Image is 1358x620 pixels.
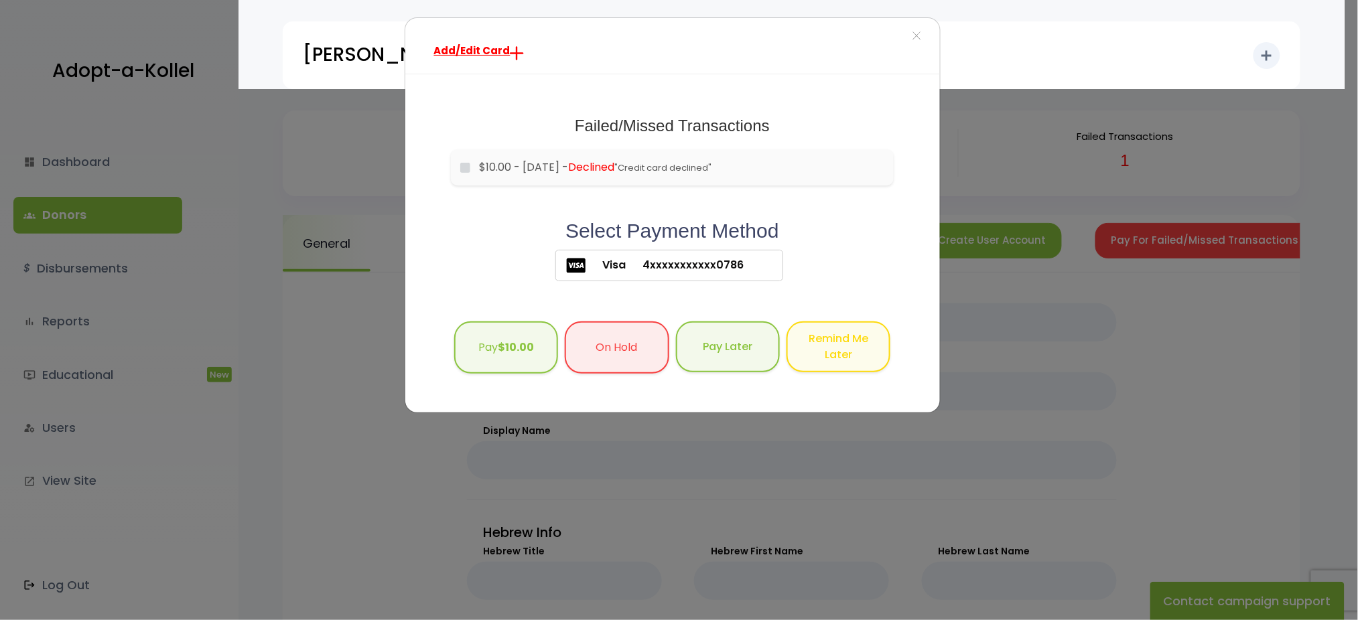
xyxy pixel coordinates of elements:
span: 4xxxxxxxxxxx0786 [626,257,744,273]
span: "Credit card declined" [615,161,712,174]
h1: Failed/Missed Transactions [451,117,894,136]
h2: Select Payment Method [451,219,894,243]
span: Visa [586,257,626,273]
span: Declined [569,159,615,175]
button: × [894,18,939,56]
label: $10.00 - [DATE] - [480,159,884,175]
span: × [912,22,921,51]
button: Pay$10.00 [454,321,558,374]
b: $10.00 [498,339,534,355]
span: Add/Edit Card [434,44,511,58]
button: On Hold [565,321,669,374]
button: Remind Me Later [787,321,890,372]
button: Pay Later [676,321,780,372]
a: Add/Edit Card [424,38,534,64]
